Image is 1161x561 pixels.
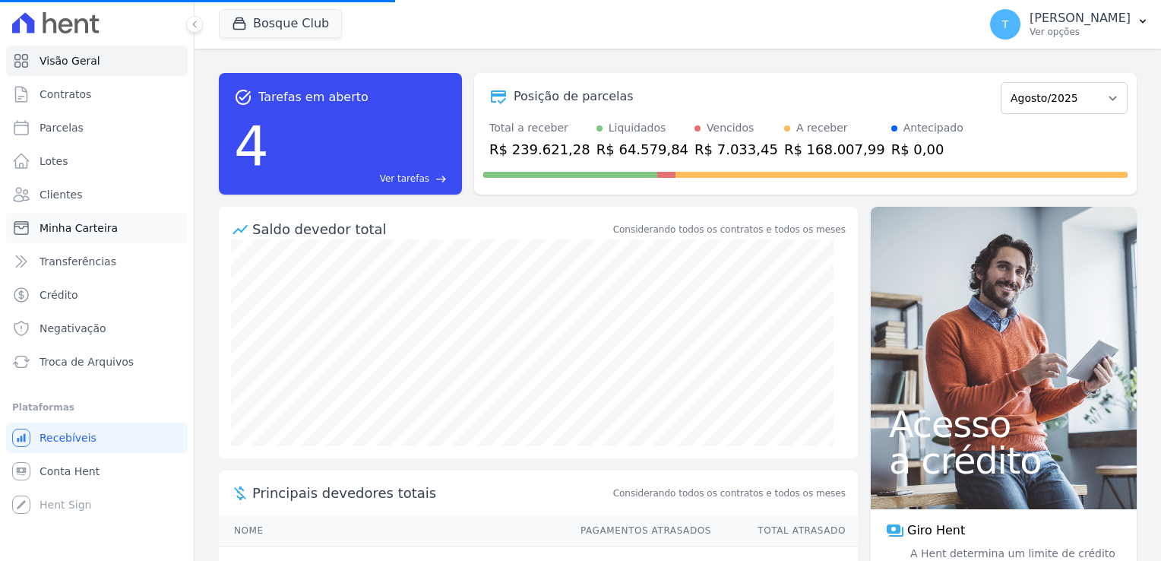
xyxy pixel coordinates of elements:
[489,120,590,136] div: Total a receber
[6,313,188,344] a: Negativação
[40,87,91,102] span: Contratos
[234,106,269,185] div: 4
[903,120,963,136] div: Antecipado
[6,113,188,143] a: Parcelas
[707,120,754,136] div: Vencidos
[1002,19,1009,30] span: T
[6,213,188,243] a: Minha Carteira
[40,430,96,445] span: Recebíveis
[6,456,188,487] a: Conta Hent
[6,423,188,453] a: Recebíveis
[40,254,116,269] span: Transferências
[40,287,78,303] span: Crédito
[891,139,963,160] div: R$ 0,00
[275,172,447,185] a: Ver tarefas east
[380,172,429,185] span: Ver tarefas
[6,46,188,76] a: Visão Geral
[234,88,252,106] span: task_alt
[6,179,188,210] a: Clientes
[796,120,848,136] div: A receber
[784,139,885,160] div: R$ 168.007,99
[6,347,188,377] a: Troca de Arquivos
[40,464,100,479] span: Conta Hent
[252,483,610,503] span: Principais devedores totais
[219,515,566,547] th: Nome
[978,3,1161,46] button: T [PERSON_NAME] Ver opções
[6,146,188,176] a: Lotes
[6,280,188,310] a: Crédito
[613,223,846,236] div: Considerando todos os contratos e todos os meses
[596,139,688,160] div: R$ 64.579,84
[889,406,1118,442] span: Acesso
[613,487,846,500] span: Considerando todos os contratos e todos os meses
[1030,26,1131,38] p: Ver opções
[489,139,590,160] div: R$ 239.621,28
[6,246,188,277] a: Transferências
[1030,11,1131,26] p: [PERSON_NAME]
[712,515,858,547] th: Total Atrasado
[40,53,100,68] span: Visão Geral
[435,173,447,185] span: east
[40,220,118,236] span: Minha Carteira
[12,398,182,417] div: Plataformas
[40,321,106,336] span: Negativação
[219,9,342,38] button: Bosque Club
[40,187,82,202] span: Clientes
[566,515,712,547] th: Pagamentos Atrasados
[694,139,778,160] div: R$ 7.033,45
[40,154,68,169] span: Lotes
[609,120,666,136] div: Liquidados
[6,79,188,109] a: Contratos
[907,521,965,540] span: Giro Hent
[40,354,134,369] span: Troca de Arquivos
[258,88,369,106] span: Tarefas em aberto
[514,87,634,106] div: Posição de parcelas
[889,442,1118,479] span: a crédito
[40,120,84,135] span: Parcelas
[252,219,610,239] div: Saldo devedor total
